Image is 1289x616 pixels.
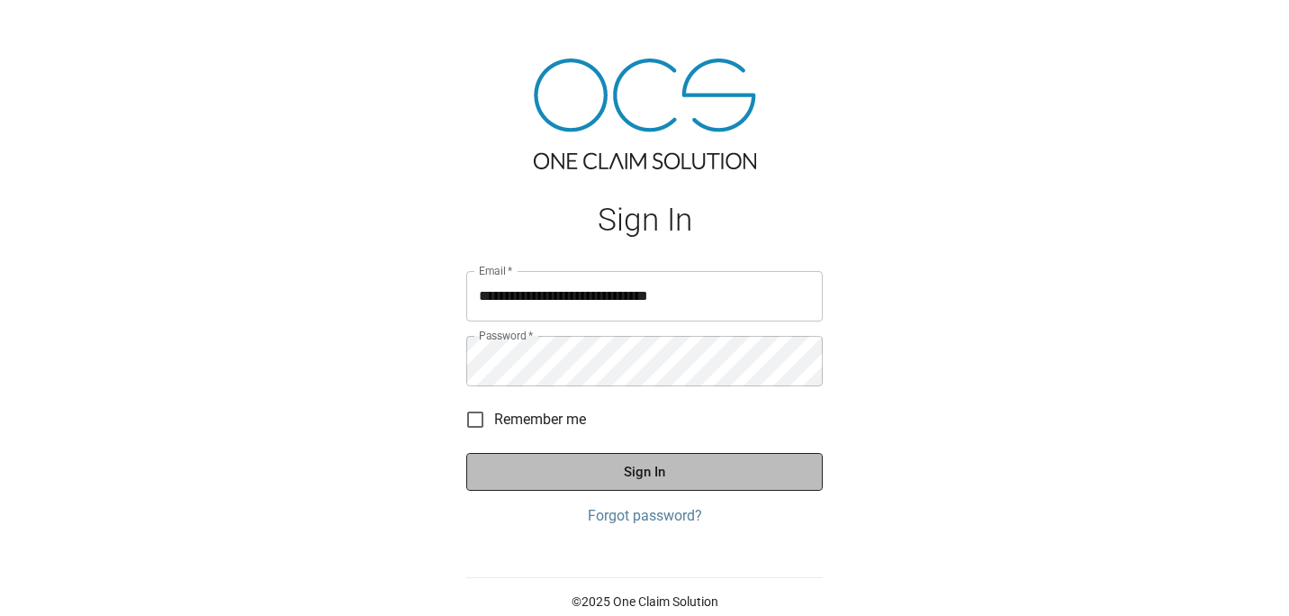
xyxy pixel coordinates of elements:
[479,328,533,343] label: Password
[466,505,823,527] a: Forgot password?
[466,453,823,491] button: Sign In
[466,202,823,239] h1: Sign In
[466,593,823,611] p: © 2025 One Claim Solution
[22,11,94,47] img: ocs-logo-white-transparent.png
[534,59,756,169] img: ocs-logo-tra.png
[479,263,513,278] label: Email
[494,409,586,430] span: Remember me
